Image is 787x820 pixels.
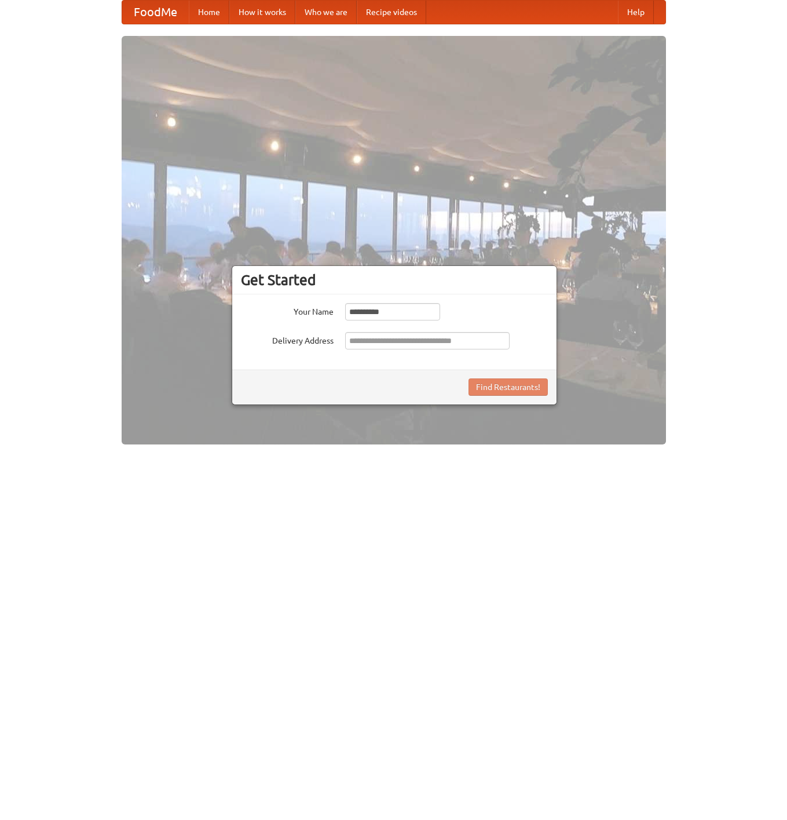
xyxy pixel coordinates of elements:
[241,332,334,347] label: Delivery Address
[241,303,334,318] label: Your Name
[618,1,654,24] a: Help
[122,1,189,24] a: FoodMe
[241,271,548,289] h3: Get Started
[189,1,229,24] a: Home
[357,1,426,24] a: Recipe videos
[468,378,548,396] button: Find Restaurants!
[229,1,295,24] a: How it works
[295,1,357,24] a: Who we are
